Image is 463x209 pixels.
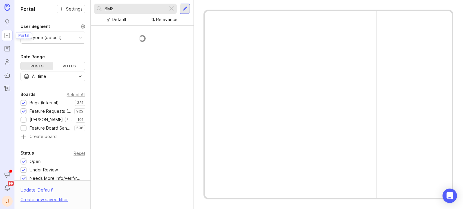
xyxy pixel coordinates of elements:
div: Create new saved filter [20,196,68,203]
div: Relevance [156,16,178,23]
div: Posts [21,62,53,70]
button: J [2,196,13,207]
div: User Segment [20,23,50,30]
div: Open [30,158,41,165]
div: Default [112,16,126,23]
div: Boards [20,91,36,98]
p: 331 [77,100,83,105]
span: Settings [66,6,83,12]
div: Date Range [20,53,45,60]
button: Settings [57,5,85,13]
a: Autopilot [2,70,13,81]
svg: toggle icon [75,74,85,79]
h1: Portal [20,5,35,13]
div: Everyone (default) [24,34,62,41]
div: Feature Requests (Internal) [30,108,71,115]
button: Announcements [2,169,13,180]
div: Under Review [30,167,58,173]
div: Bugs (Internal) [30,100,59,106]
a: Changelog [2,83,13,94]
div: Needs More Info/verif/repro [30,175,82,182]
div: [PERSON_NAME] (Public) [30,116,73,123]
div: Update ' Default ' [20,187,53,196]
p: 922 [76,109,83,114]
p: 596 [76,126,83,131]
div: Votes [53,62,85,70]
div: Status [20,149,34,157]
button: Notifications [2,183,13,193]
a: Ideas [2,17,13,28]
input: Search... [105,5,165,12]
p: Portal [18,33,29,38]
a: Roadmaps [2,43,13,54]
div: Open Intercom Messenger [443,189,457,203]
p: 101 [77,117,83,122]
div: All time [32,73,46,80]
div: Select All [67,93,85,96]
img: Canny Home [5,4,10,11]
a: Portal [2,30,13,41]
span: 99 [8,181,14,186]
div: Feature Board Sandbox [DATE] [30,125,71,131]
a: Create board [20,134,85,140]
div: Reset [74,152,85,155]
a: Users [2,57,13,67]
